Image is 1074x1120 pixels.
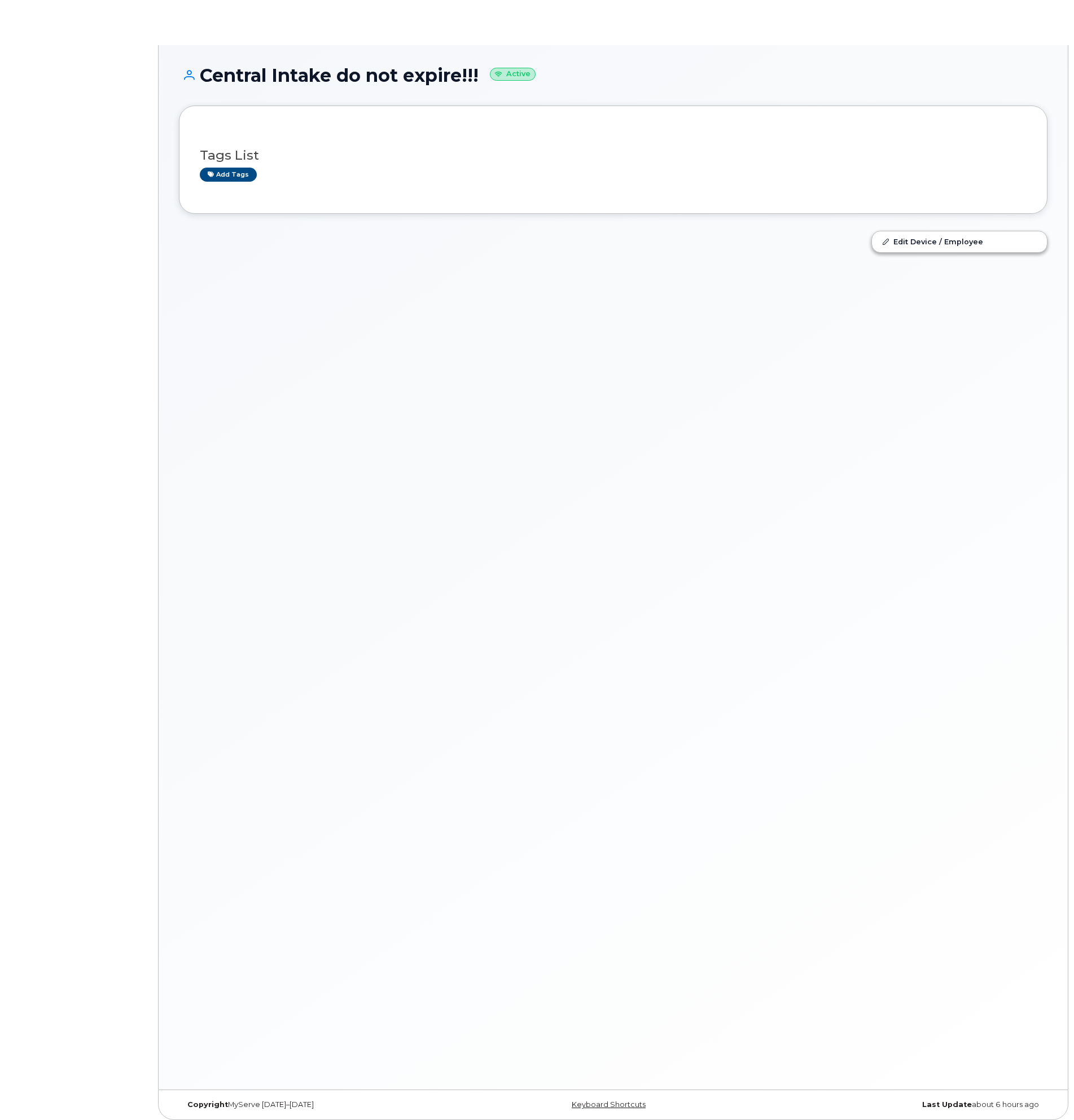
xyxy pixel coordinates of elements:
[179,1100,468,1109] div: MyServe [DATE]–[DATE]
[922,1100,972,1109] strong: Last Update
[490,68,536,81] small: Active
[187,1100,228,1109] strong: Copyright
[572,1100,646,1109] a: Keyboard Shortcuts
[872,231,1047,252] a: Edit Device / Employee
[179,65,1047,85] h1: Central Intake do not expire!!!
[200,168,257,182] a: Add tags
[200,148,1027,162] h3: Tags List
[758,1100,1047,1109] div: about 6 hours ago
